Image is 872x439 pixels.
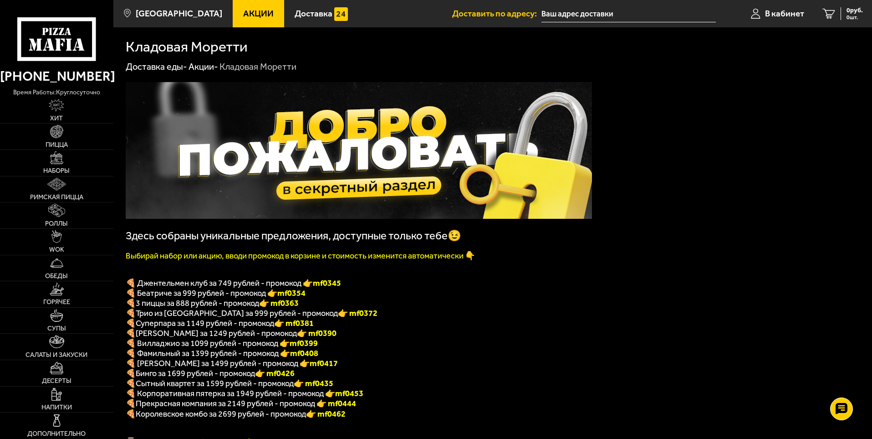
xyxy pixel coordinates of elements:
[126,251,475,261] font: Выбирай набор или акцию, вводи промокод в корзине и стоимость изменится автоматически 👇
[219,61,296,73] div: Кладовая Моретти
[43,168,70,174] span: Наборы
[30,194,83,201] span: Римская пицца
[541,5,716,22] input: Ваш адрес доставки
[126,40,248,54] h1: Кладовая Моретти
[136,9,222,18] span: [GEOGRAPHIC_DATA]
[136,298,259,308] span: 3 пиццы за 888 рублей - промокод
[259,298,299,308] font: 👉 mf0363
[136,318,274,328] span: Суперпара за 1149 рублей - промокод
[126,229,461,242] span: Здесь собраны уникальные предложения, доступные только тебе😉
[126,82,592,219] img: 1024x1024
[290,338,318,348] b: mf0399
[136,328,297,338] span: [PERSON_NAME] за 1249 рублей - промокод
[136,409,306,419] span: Королевское комбо за 2699 рублей - промокод
[335,388,363,398] b: mf0453
[310,358,338,368] b: mf0417
[136,378,294,388] span: Сытный квартет за 1599 рублей - промокод
[43,299,70,305] span: Горячее
[126,388,363,398] span: 🍕 Корпоративная пятерка за 1949 рублей - промокод 👉
[50,115,63,122] span: Хит
[126,328,136,338] b: 🍕
[46,142,68,148] span: Пицца
[45,221,68,227] span: Роллы
[243,9,274,18] span: Акции
[49,247,64,253] span: WOK
[126,368,136,378] b: 🍕
[126,338,318,348] span: 🍕 Вилладжио за 1099 рублей - промокод 👉
[126,61,187,72] a: Доставка еды-
[136,398,316,408] span: Прекрасная компания за 2149 рублей - промокод
[847,15,863,20] span: 0 шт.
[255,368,295,378] b: 👉 mf0426
[452,9,541,18] span: Доставить по адресу:
[126,288,306,298] span: 🍕 Беатриче за 999 рублей - промокод 👉
[294,378,333,388] b: 👉 mf0435
[765,9,804,18] span: В кабинет
[136,308,338,318] span: Трио из [GEOGRAPHIC_DATA] за 999 рублей - промокод
[847,7,863,14] span: 0 руб.
[313,278,341,288] b: mf0345
[126,308,136,318] font: 🍕
[25,352,87,358] span: Салаты и закуски
[27,431,86,437] span: Дополнительно
[338,308,377,318] font: 👉 mf0372
[126,278,341,288] span: 🍕 Джентельмен клуб за 749 рублей - промокод 👉
[136,368,255,378] span: Бинго за 1699 рублей - промокод
[41,404,72,411] span: Напитки
[42,378,71,384] span: Десерты
[290,348,318,358] b: mf0408
[126,298,136,308] font: 🍕
[45,273,68,279] span: Обеды
[274,318,314,328] font: 👉 mf0381
[297,328,337,338] b: 👉 mf0390
[277,288,306,298] b: mf0354
[126,398,136,408] font: 🍕
[295,9,332,18] span: Доставка
[126,378,136,388] b: 🍕
[126,348,318,358] span: 🍕 Фамильный за 1399 рублей - промокод 👉
[126,409,136,419] font: 🍕
[316,398,356,408] font: 👉 mf0444
[306,409,346,419] font: 👉 mf0462
[126,358,338,368] span: 🍕 [PERSON_NAME] за 1499 рублей - промокод 👉
[189,61,218,72] a: Акции-
[334,7,348,21] img: 15daf4d41897b9f0e9f617042186c801.svg
[126,318,136,328] font: 🍕
[47,325,66,332] span: Супы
